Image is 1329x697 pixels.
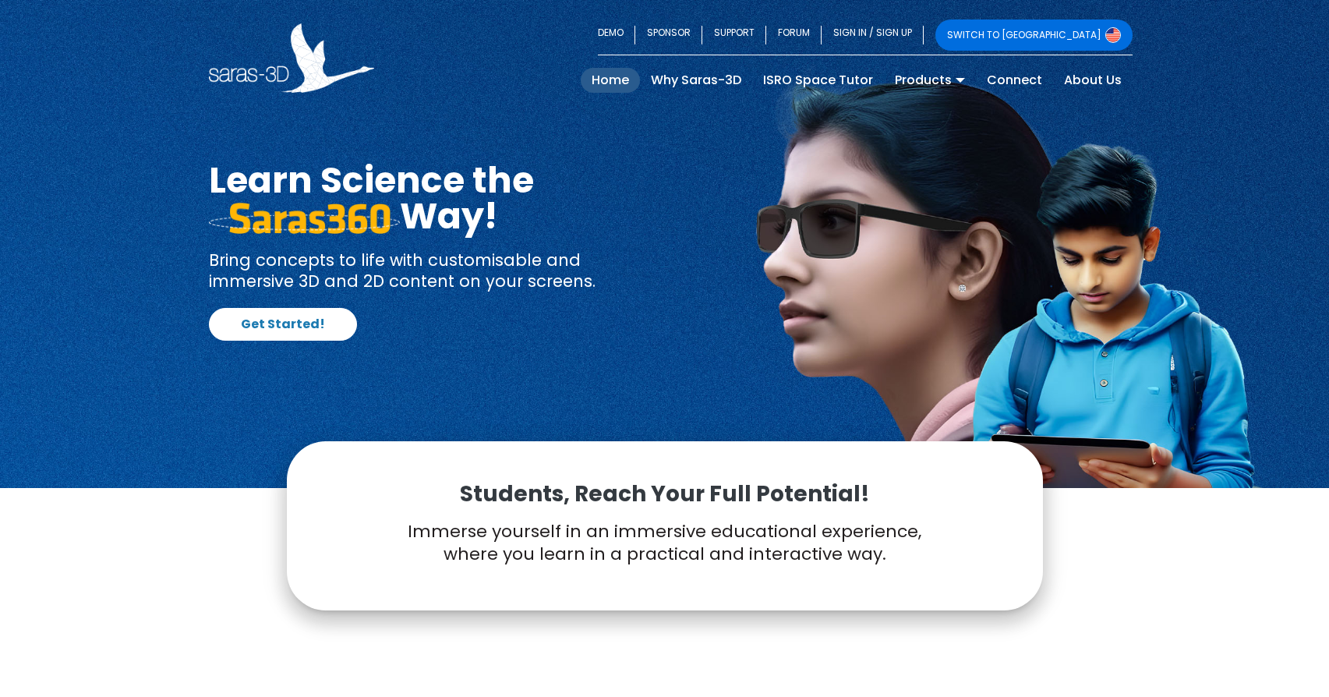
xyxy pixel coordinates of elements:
p: Students, Reach Your Full Potential! [326,480,1004,508]
a: ISRO Space Tutor [752,68,884,93]
a: About Us [1053,68,1133,93]
a: Get Started! [209,308,357,341]
a: SWITCH TO [GEOGRAPHIC_DATA] [935,19,1133,51]
a: SUPPORT [702,19,766,51]
a: FORUM [766,19,822,51]
a: Connect [976,68,1053,93]
img: Saras 3D [209,23,375,93]
p: Bring concepts to life with customisable and immersive 3D and 2D content on your screens. [209,249,653,292]
a: SPONSOR [635,19,702,51]
a: Why Saras-3D [640,68,752,93]
img: Switch to USA [1105,27,1121,43]
img: saras 360 [209,203,400,234]
a: Products [884,68,976,93]
h1: Learn Science the Way! [209,162,653,234]
p: Immerse yourself in an immersive educational experience, where you learn in a practical and inter... [326,521,1004,565]
a: SIGN IN / SIGN UP [822,19,924,51]
a: Home [581,68,640,93]
a: DEMO [598,19,635,51]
